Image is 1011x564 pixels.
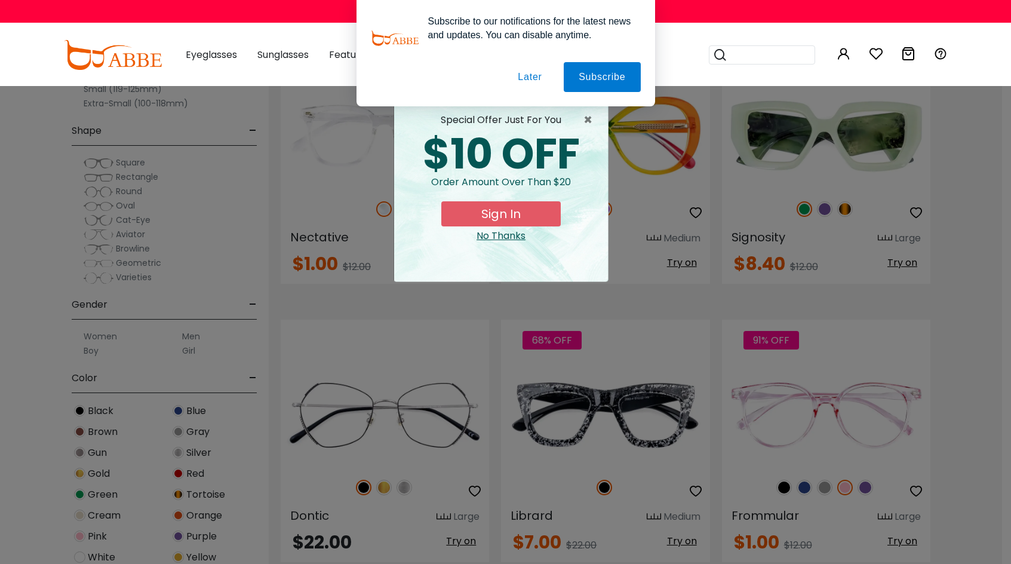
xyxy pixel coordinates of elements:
div: special offer just for you [404,113,598,127]
button: Sign In [441,201,561,226]
div: Close [404,229,598,243]
div: Subscribe to our notifications for the latest news and updates. You can disable anytime. [419,14,641,42]
span: × [583,113,598,127]
div: Order amount over than $20 [404,175,598,201]
button: Close [583,113,598,127]
div: $10 OFF [404,133,598,175]
button: Subscribe [564,62,640,92]
img: notification icon [371,14,419,62]
button: Later [503,62,557,92]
